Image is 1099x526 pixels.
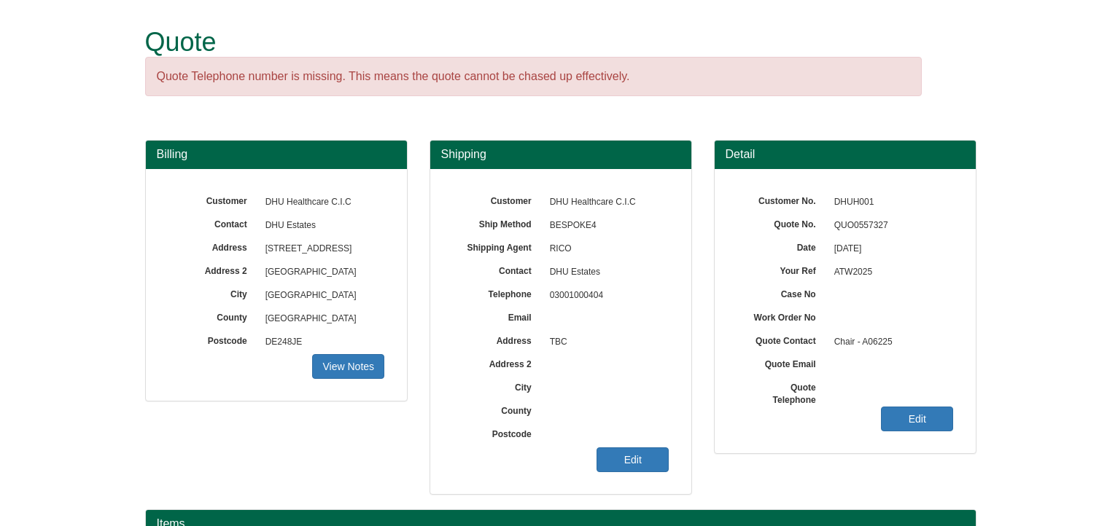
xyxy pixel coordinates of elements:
[452,238,543,254] label: Shipping Agent
[168,214,258,231] label: Contact
[168,261,258,278] label: Address 2
[452,307,543,324] label: Email
[168,238,258,254] label: Address
[168,331,258,348] label: Postcode
[452,354,543,371] label: Address 2
[827,261,954,284] span: ATW2025
[145,28,922,57] h1: Quote
[543,331,669,354] span: TBC
[441,148,680,161] h3: Shipping
[737,238,827,254] label: Date
[258,307,385,331] span: [GEOGRAPHIC_DATA]
[737,331,827,348] label: Quote Contact
[543,284,669,307] span: 03001000404
[881,407,953,431] a: Edit
[827,331,954,354] span: Chair - A06225
[827,214,954,238] span: QUO0557327
[258,191,385,214] span: DHU Healthcare C.I.C
[258,214,385,238] span: DHU Estates
[258,331,385,354] span: DE248JE
[737,307,827,324] label: Work Order No
[258,238,385,261] span: [STREET_ADDRESS]
[543,214,669,238] span: BESPOKE4
[543,191,669,214] span: DHU Healthcare C.I.C
[452,424,543,441] label: Postcode
[737,191,827,208] label: Customer No.
[452,214,543,231] label: Ship Method
[737,354,827,371] label: Quote Email
[258,284,385,307] span: [GEOGRAPHIC_DATA]
[543,238,669,261] span: RICO
[737,261,827,278] label: Your Ref
[452,284,543,301] label: Telephone
[597,447,669,472] a: Edit
[452,191,543,208] label: Customer
[452,377,543,394] label: City
[452,261,543,278] label: Contact
[827,191,954,214] span: DHUH001
[312,354,384,379] a: View Notes
[737,377,827,407] label: Quote Telephone
[145,57,922,97] div: Quote Telephone number is missing. This means the quote cannot be chased up effectively.
[168,307,258,324] label: County
[168,191,258,208] label: Customer
[737,214,827,231] label: Quote No.
[452,401,543,417] label: County
[726,148,965,161] h3: Detail
[157,148,396,161] h3: Billing
[452,331,543,348] label: Address
[827,238,954,261] span: [DATE]
[737,284,827,301] label: Case No
[258,261,385,284] span: [GEOGRAPHIC_DATA]
[168,284,258,301] label: City
[543,261,669,284] span: DHU Estates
